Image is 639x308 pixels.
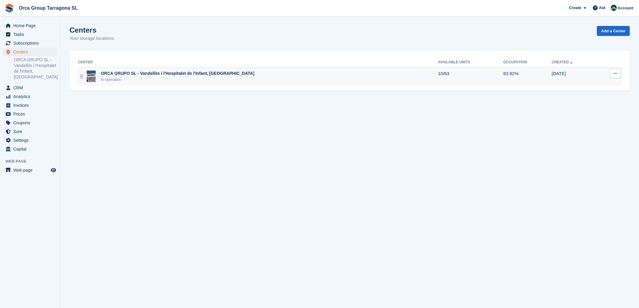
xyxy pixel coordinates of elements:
font: Created [552,60,569,64]
font: in operation [101,77,121,82]
a: Store Preview [50,167,57,174]
font: Sure [13,129,22,134]
font: Analytics [13,94,30,99]
img: stora-icon-8386f47178a22dfd0bd8f6a31ec36ba5ce8667c1dd55bd0f319d3a0aa187defe.svg [5,4,14,13]
font: Create [569,5,581,10]
a: ORCA GRUPO SL - Vandellòs i l'Hospitalet de l'Infant, [GEOGRAPHIC_DATA] [14,57,57,80]
font: Available units [438,60,470,64]
font: Capital [13,147,27,151]
font: Aid [599,5,605,10]
font: 83.92% [503,71,519,76]
img: Image of the ORCA GRUPO SL center - Vandellòs i l'Hospitalet de l'Infant, Tarragona [87,70,96,82]
a: menu [3,119,57,127]
font: Add a Center [601,29,626,33]
font: Account [618,6,634,10]
font: Coupons [13,120,30,125]
a: menu [3,136,57,144]
font: Prices [13,112,25,116]
font: Orca Group Tarragona SL [19,5,78,11]
font: Centers [13,49,28,54]
font: Web page [13,168,33,173]
font: Subscriptions [13,41,39,46]
a: menu [3,48,57,56]
font: Web page [5,159,27,164]
a: menu [3,21,57,30]
font: Centers [69,26,96,34]
font: Home Page [13,23,36,28]
a: menu [3,30,57,39]
a: menu [3,84,57,92]
a: Orca Group Tarragona SL [16,3,80,13]
font: Tasks [13,32,24,37]
a: menu [3,127,57,136]
font: ORCA GRUPO SL - Vandellòs i l'Hospitalet de l'Infant, [GEOGRAPHIC_DATA] [101,71,255,76]
font: Center [78,60,93,64]
a: menu [3,166,57,174]
a: menu [3,92,57,101]
font: [DATE] [552,71,566,76]
font: CRM [13,85,23,90]
a: Add a Center [597,26,630,36]
font: ORCA GRUPO SL - Vandellòs i l'Hospitalet de l'Infant, [GEOGRAPHIC_DATA] [14,57,58,79]
font: Settings [13,138,29,143]
font: Occupation [503,60,527,64]
a: menu [3,145,57,153]
font: 10/63 [438,71,450,76]
font: Invoices [13,103,29,108]
img: Tania [611,5,617,11]
a: menu [3,110,57,118]
a: menu [3,39,57,47]
a: menu [3,101,57,110]
font: Your storage locations [69,36,114,41]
